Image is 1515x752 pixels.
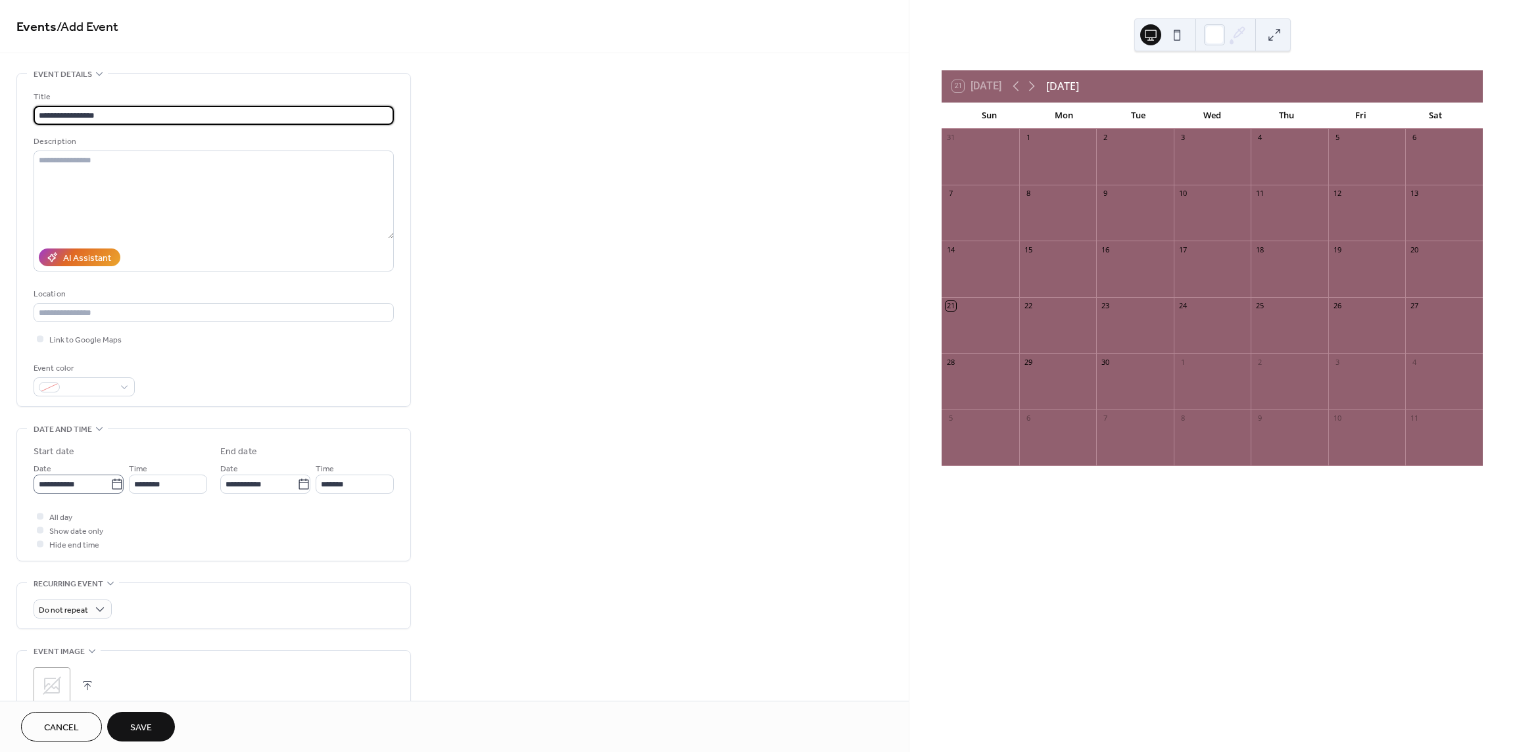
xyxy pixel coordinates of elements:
div: 22 [1023,301,1033,311]
span: Save [130,721,152,735]
span: Date [34,462,51,476]
span: Hide end time [49,538,99,552]
div: 18 [1255,245,1264,254]
div: 4 [1409,357,1419,367]
div: 2 [1100,133,1110,143]
div: [DATE] [1046,78,1079,94]
div: Location [34,287,391,301]
div: 14 [946,245,955,254]
button: AI Assistant [39,248,120,266]
span: Time [129,462,147,476]
div: 24 [1178,301,1188,311]
span: Link to Google Maps [49,333,122,347]
div: Description [34,135,391,149]
button: Save [107,712,175,741]
div: 7 [946,189,955,199]
span: Date [220,462,238,476]
span: Cancel [44,721,79,735]
div: 15 [1023,245,1033,254]
div: 28 [946,357,955,367]
div: 2 [1255,357,1264,367]
span: / Add Event [57,14,118,40]
div: 10 [1332,413,1342,423]
span: Time [316,462,334,476]
div: 8 [1178,413,1188,423]
div: 13 [1409,189,1419,199]
div: Wed [1175,103,1249,129]
div: 1 [1023,133,1033,143]
div: Sun [952,103,1026,129]
div: 31 [946,133,955,143]
div: Title [34,90,391,104]
div: 23 [1100,301,1110,311]
div: Tue [1101,103,1175,129]
div: 29 [1023,357,1033,367]
div: Thu [1249,103,1324,129]
div: Event color [34,362,132,375]
div: End date [220,445,257,459]
button: Cancel [21,712,102,741]
span: Show date only [49,525,103,538]
span: Date and time [34,423,92,436]
div: 27 [1409,301,1419,311]
div: 17 [1178,245,1188,254]
div: 12 [1332,189,1342,199]
div: 20 [1409,245,1419,254]
span: All day [49,511,72,525]
div: ; [34,667,70,704]
div: 11 [1255,189,1264,199]
div: 3 [1332,357,1342,367]
div: 21 [946,301,955,311]
div: 6 [1409,133,1419,143]
span: Event image [34,645,85,659]
div: 19 [1332,245,1342,254]
div: 26 [1332,301,1342,311]
div: 16 [1100,245,1110,254]
div: 7 [1100,413,1110,423]
div: 11 [1409,413,1419,423]
div: 30 [1100,357,1110,367]
div: 4 [1255,133,1264,143]
span: Do not repeat [39,603,88,618]
div: Start date [34,445,74,459]
div: Sat [1398,103,1472,129]
div: 8 [1023,189,1033,199]
div: 10 [1178,189,1188,199]
a: Events [16,14,57,40]
span: Recurring event [34,577,103,591]
div: 9 [1100,189,1110,199]
div: 6 [1023,413,1033,423]
div: 1 [1178,357,1188,367]
div: 9 [1255,413,1264,423]
div: 25 [1255,301,1264,311]
div: 5 [1332,133,1342,143]
div: 5 [946,413,955,423]
div: Fri [1324,103,1398,129]
span: Event details [34,68,92,82]
div: Mon [1026,103,1101,129]
div: 3 [1178,133,1188,143]
div: AI Assistant [63,252,111,266]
